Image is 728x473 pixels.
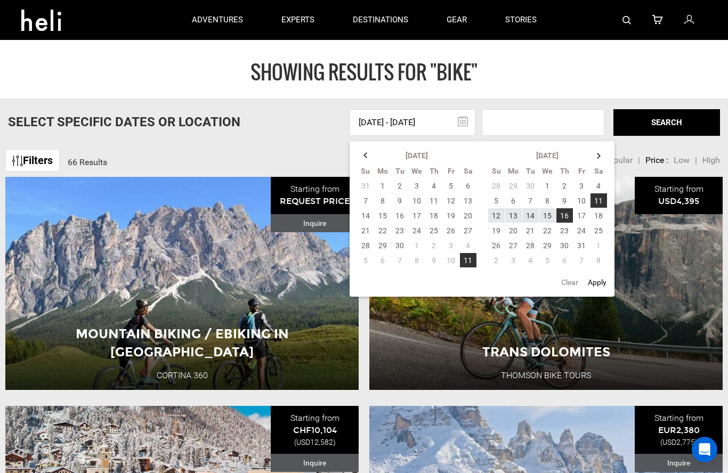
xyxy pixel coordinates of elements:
[353,14,408,26] p: destinations
[638,154,640,167] li: |
[350,109,475,136] input: Select dates
[505,148,590,164] th: [DATE]
[645,154,668,167] li: Price :
[603,155,633,165] span: Popular
[695,154,697,167] li: |
[68,157,107,167] span: 66 Results
[613,109,720,136] button: SEARCH
[12,156,23,166] img: btn-icon.svg
[192,14,243,26] p: adventures
[558,273,581,292] button: Clear
[374,148,459,164] th: [DATE]
[8,113,240,131] p: Select Specific Dates Or Location
[674,155,690,165] span: Low
[5,149,60,172] a: Filters
[622,16,631,25] img: search-bar-icon.svg
[692,437,717,462] div: Open Intercom Messenger
[585,273,610,292] button: Apply
[281,14,314,26] p: experts
[702,155,720,165] span: High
